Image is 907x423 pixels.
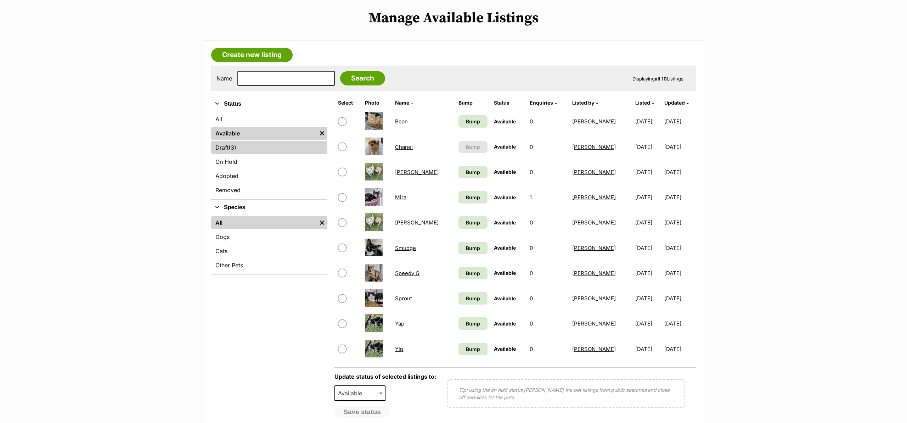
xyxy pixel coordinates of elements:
[632,236,663,260] td: [DATE]
[527,109,569,134] td: 0
[211,259,327,272] a: Other Pets
[494,346,516,352] span: Available
[632,261,663,285] td: [DATE]
[527,311,569,336] td: 0
[664,311,695,336] td: [DATE]
[632,160,663,184] td: [DATE]
[458,141,488,153] button: Bump
[456,97,491,108] th: Bump
[572,346,616,352] a: [PERSON_NAME]
[466,168,480,176] span: Bump
[229,143,236,152] span: (3)
[632,185,663,210] td: [DATE]
[458,317,488,330] a: Bump
[572,169,616,176] a: [PERSON_NAME]
[527,210,569,235] td: 0
[466,244,480,252] span: Bump
[317,127,327,140] a: Remove filter
[494,245,516,251] span: Available
[211,203,327,212] button: Species
[459,386,673,401] p: Tip: using the on hold status [PERSON_NAME] the pet listings from public searches and close off e...
[466,269,480,277] span: Bump
[494,169,516,175] span: Available
[395,144,413,150] a: Chanel
[211,155,327,168] a: On Hold
[494,270,516,276] span: Available
[572,295,616,302] a: [PERSON_NAME]
[466,219,480,226] span: Bump
[494,321,516,327] span: Available
[458,115,488,128] a: Bump
[664,261,695,285] td: [DATE]
[211,216,317,229] a: All
[458,292,488,305] a: Bump
[395,169,439,176] a: [PERSON_NAME]
[211,169,327,182] a: Adopted
[211,215,327,274] div: Species
[632,311,663,336] td: [DATE]
[395,194,406,201] a: Mira
[664,236,695,260] td: [DATE]
[211,127,317,140] a: Available
[572,118,616,125] a: [PERSON_NAME]
[334,385,385,401] span: Available
[211,113,327,126] a: All
[530,100,557,106] a: Enquiries
[466,118,480,125] span: Bump
[527,337,569,361] td: 0
[466,320,480,327] span: Bump
[632,210,663,235] td: [DATE]
[211,184,327,196] a: Removed
[466,143,480,151] span: Bump
[527,286,569,311] td: 0
[458,242,488,254] a: Bump
[395,100,413,106] a: Name
[664,185,695,210] td: [DATE]
[572,100,594,106] span: Listed by
[458,343,488,355] a: Bump
[211,99,327,108] button: Status
[494,219,516,226] span: Available
[635,100,650,106] span: Listed
[466,295,480,302] span: Bump
[458,216,488,229] a: Bump
[494,144,516,150] span: Available
[494,194,516,200] span: Available
[664,100,685,106] span: Updated
[211,48,293,62] a: Create new listing
[632,135,663,159] td: [DATE]
[494,118,516,124] span: Available
[632,337,663,361] td: [DATE]
[572,219,616,226] a: [PERSON_NAME]
[572,245,616,251] a: [PERSON_NAME]
[494,295,516,301] span: Available
[572,270,616,277] a: [PERSON_NAME]
[664,160,695,184] td: [DATE]
[632,286,663,311] td: [DATE]
[530,100,553,106] span: translation missing: en.admin.listings.index.attributes.enquiries
[395,270,419,277] a: Speedy G
[395,295,412,302] a: Sprout
[572,100,598,106] a: Listed by
[334,406,390,418] button: Save status
[632,109,663,134] td: [DATE]
[317,216,327,229] a: Remove filter
[664,109,695,134] td: [DATE]
[395,100,409,106] span: Name
[572,320,616,327] a: [PERSON_NAME]
[334,373,436,380] label: Update status of selected listings to:
[527,160,569,184] td: 0
[527,236,569,260] td: 0
[491,97,526,108] th: Status
[664,100,689,106] a: Updated
[572,194,616,201] a: [PERSON_NAME]
[395,118,408,125] a: Bean
[527,135,569,159] td: 0
[211,245,327,257] a: Cats
[395,245,416,251] a: Smudge
[632,76,683,82] span: Displaying Listings
[340,71,385,85] input: Search
[216,75,232,82] label: Name
[635,100,654,106] a: Listed
[458,267,488,279] a: Bump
